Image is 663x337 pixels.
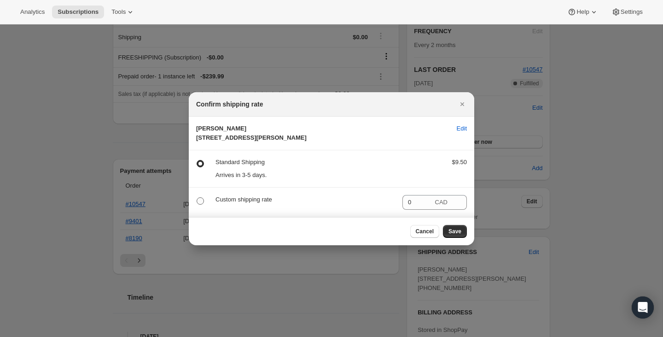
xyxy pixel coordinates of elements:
[452,159,467,166] span: $9.50
[52,6,104,18] button: Subscriptions
[621,8,643,16] span: Settings
[215,158,437,167] p: Standard Shipping
[632,296,654,319] div: Open Intercom Messenger
[448,228,461,235] span: Save
[196,100,263,109] h2: Confirm shipping rate
[196,125,307,141] span: [PERSON_NAME] [STREET_ADDRESS][PERSON_NAME]
[456,98,469,111] button: Close
[215,171,437,180] p: Arrives in 3-5 days.
[435,199,448,206] span: CAD
[443,225,467,238] button: Save
[15,6,50,18] button: Analytics
[576,8,589,16] span: Help
[215,195,395,204] p: Custom shipping rate
[457,124,467,133] span: Edit
[410,225,439,238] button: Cancel
[106,6,140,18] button: Tools
[20,8,45,16] span: Analytics
[451,121,472,136] button: Edit
[58,8,99,16] span: Subscriptions
[416,228,434,235] span: Cancel
[562,6,604,18] button: Help
[606,6,648,18] button: Settings
[111,8,126,16] span: Tools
